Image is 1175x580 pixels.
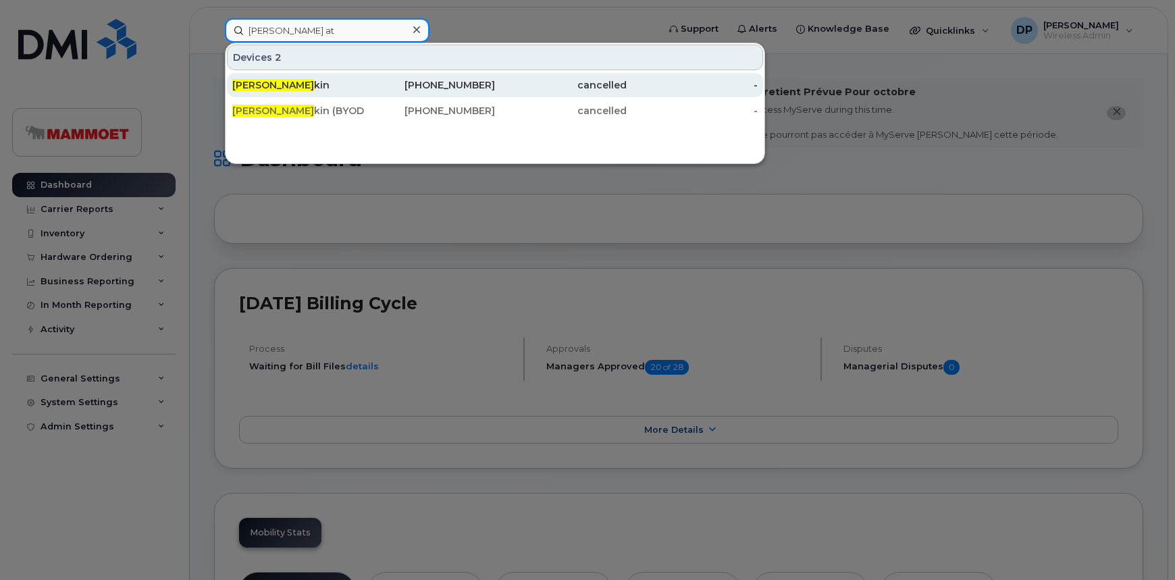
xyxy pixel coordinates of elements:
span: [PERSON_NAME] [232,79,314,91]
div: [PHONE_NUMBER] [364,104,496,117]
div: Devices [227,45,763,70]
div: kin (BYOD) [232,104,364,117]
div: - [627,78,758,92]
iframe: Messenger Launcher [1116,521,1165,570]
div: kin [232,78,364,92]
span: [PERSON_NAME] [232,105,314,117]
span: 2 [275,51,282,64]
div: - [627,104,758,117]
a: [PERSON_NAME]kin[PHONE_NUMBER]cancelled- [227,73,763,97]
div: cancelled [495,104,627,117]
a: [PERSON_NAME]kin (BYOD)[PHONE_NUMBER]cancelled- [227,99,763,123]
div: [PHONE_NUMBER] [364,78,496,92]
div: cancelled [495,78,627,92]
